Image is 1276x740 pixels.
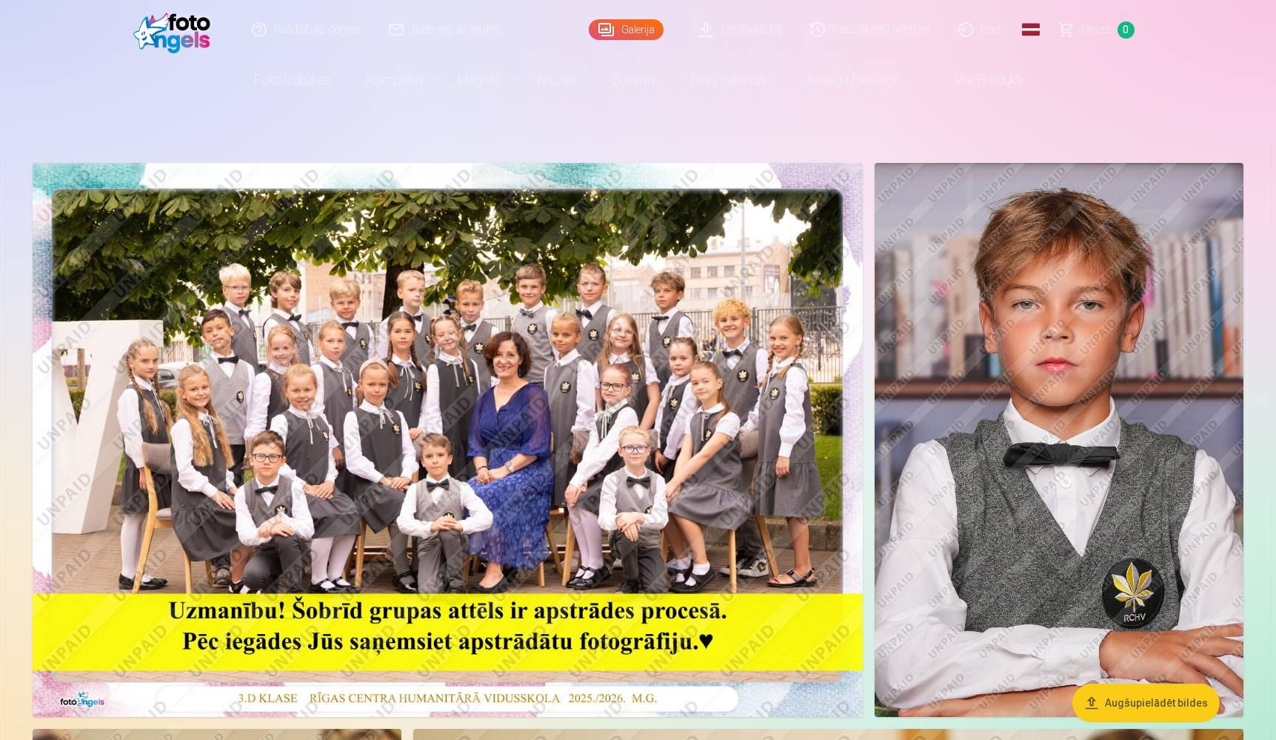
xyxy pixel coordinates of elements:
a: Foto izdrukas [236,59,349,101]
a: Visi produkti [913,59,1040,101]
a: Komplekti [349,59,440,101]
a: Foto kalendāri [672,59,789,101]
img: /fa1 [133,6,218,53]
a: Krūzes [520,59,594,101]
a: Atslēgu piekariņi [789,59,913,101]
span: Grozs [1081,21,1112,39]
a: Galerija [589,19,664,40]
span: 0 [1118,21,1135,39]
a: Magnēti [440,59,520,101]
a: Suvenīri [594,59,672,101]
button: Augšupielādēt bildes [1072,684,1220,722]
